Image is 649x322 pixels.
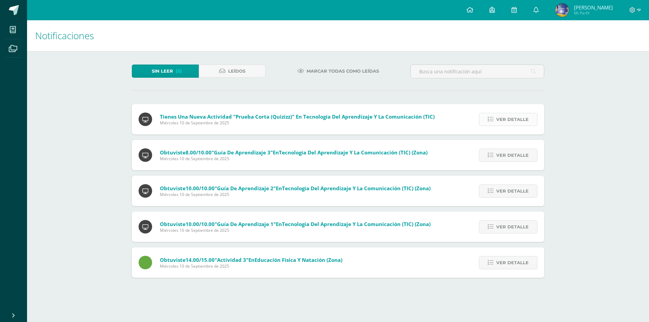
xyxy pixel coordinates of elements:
span: Ver detalle [496,149,529,162]
span: 8.00/10.00 [186,149,212,156]
span: Tecnología del Aprendizaje y la Comunicación (TIC) (Zona) [279,149,428,156]
span: Obtuviste en [160,221,431,227]
span: "Actividad 3" [215,256,248,263]
span: Miércoles 10 de Septiembre de 2025 [160,192,431,197]
img: 1b94868c2fb4f6c996ec507560c9af05.png [555,3,569,17]
a: Leídos [199,65,266,78]
span: 10.00/10.00 [186,185,215,192]
span: Miércoles 10 de Septiembre de 2025 [160,120,435,126]
span: Mi Perfil [574,10,613,16]
span: Educación Física y Natación (Zona) [255,256,342,263]
span: "Guía de Aprendizaje 3" [212,149,273,156]
span: Miércoles 10 de Septiembre de 2025 [160,227,431,233]
span: Tienes una nueva actividad "Prueba Corta (Quizizz)" En Tecnología del Aprendizaje y la Comunicaci... [160,113,435,120]
span: Sin leer [152,65,173,77]
a: Sin leer(5) [132,65,199,78]
span: "Guía de Aprendizaje 2" [215,185,276,192]
span: Ver detalle [496,221,529,233]
span: [PERSON_NAME] [574,4,613,11]
span: Miércoles 10 de Septiembre de 2025 [160,156,428,162]
span: Miércoles 10 de Septiembre de 2025 [160,263,342,269]
span: 10.00/10.00 [186,221,215,227]
span: Obtuviste en [160,149,428,156]
span: Obtuviste en [160,185,431,192]
a: Marcar todas como leídas [289,65,387,78]
span: Notificaciones [35,29,94,42]
input: Busca una notificación aquí [411,65,544,78]
span: Obtuviste en [160,256,342,263]
span: Ver detalle [496,256,529,269]
span: Tecnología del Aprendizaje y la Comunicación (TIC) (Zona) [282,185,431,192]
span: Ver detalle [496,113,529,126]
span: 14.00/15.00 [186,256,215,263]
span: "Guía de Aprendizaje 1" [215,221,276,227]
span: Marcar todas como leídas [307,65,379,77]
span: Leídos [228,65,245,77]
span: (5) [176,65,182,77]
span: Tecnología del Aprendizaje y la Comunicación (TIC) (Zona) [282,221,431,227]
span: Ver detalle [496,185,529,197]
